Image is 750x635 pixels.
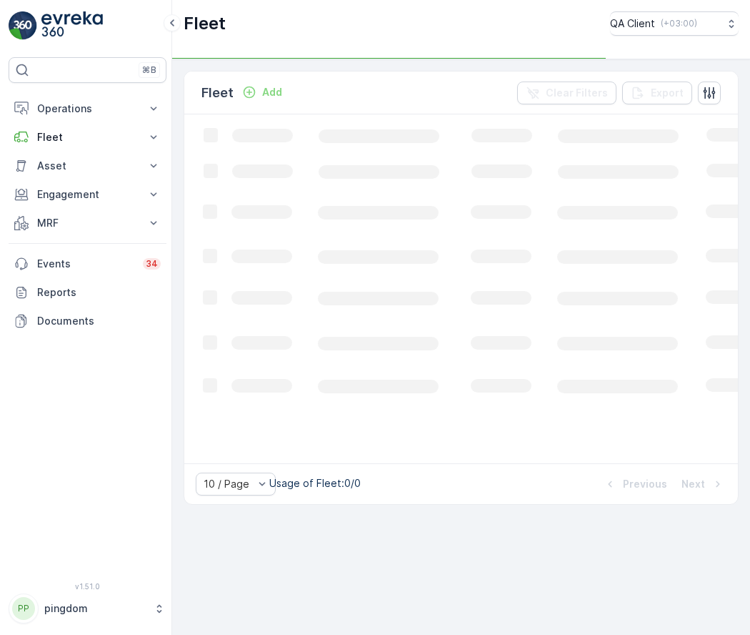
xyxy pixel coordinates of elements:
[546,86,608,100] p: Clear Filters
[12,597,35,620] div: PP
[37,216,138,230] p: MRF
[269,476,361,491] p: Usage of Fleet : 0/0
[146,258,158,270] p: 34
[41,11,103,40] img: logo_light-DOdMpM7g.png
[37,285,161,300] p: Reports
[37,314,161,328] p: Documents
[9,11,37,40] img: logo
[610,16,655,31] p: QA Client
[37,187,138,202] p: Engagement
[610,11,739,36] button: QA Client(+03:00)
[680,476,726,493] button: Next
[9,278,166,307] a: Reports
[9,209,166,237] button: MRF
[44,601,146,616] p: pingdom
[9,152,166,180] button: Asset
[37,130,138,144] p: Fleet
[236,84,288,101] button: Add
[37,257,134,271] p: Events
[601,476,669,493] button: Previous
[623,477,667,491] p: Previous
[37,102,138,116] p: Operations
[9,594,166,624] button: PPpingdom
[142,64,156,76] p: ⌘B
[622,82,692,104] button: Export
[651,86,684,100] p: Export
[9,250,166,278] a: Events34
[9,123,166,152] button: Fleet
[37,159,138,173] p: Asset
[9,180,166,209] button: Engagement
[262,85,282,99] p: Add
[517,82,616,104] button: Clear Filters
[184,12,226,35] p: Fleet
[9,307,166,335] a: Documents
[681,477,705,491] p: Next
[9,582,166,591] span: v 1.51.0
[661,18,697,29] p: ( +03:00 )
[9,94,166,123] button: Operations
[201,83,234,103] p: Fleet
